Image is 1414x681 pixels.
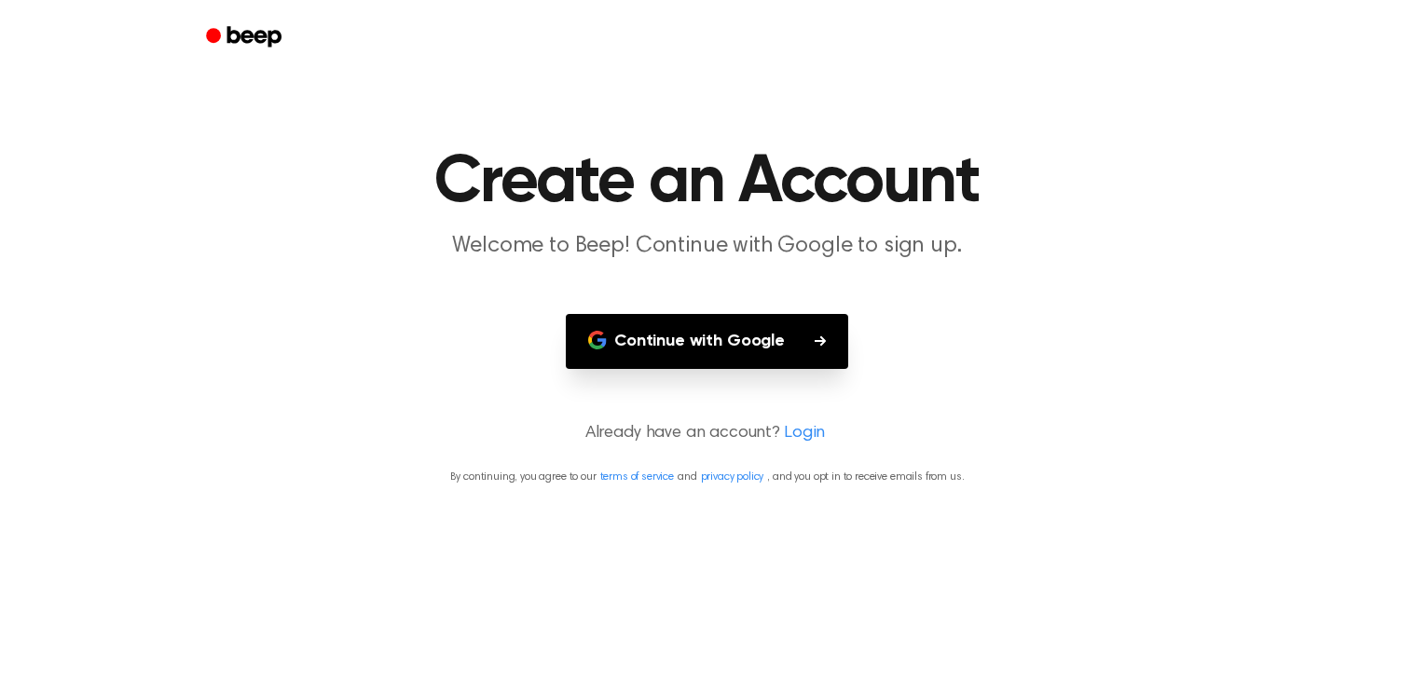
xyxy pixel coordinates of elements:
[22,421,1392,446] p: Already have an account?
[566,314,848,369] button: Continue with Google
[784,421,825,446] a: Login
[193,20,298,56] a: Beep
[350,231,1065,262] p: Welcome to Beep! Continue with Google to sign up.
[701,471,764,483] a: privacy policy
[600,471,674,483] a: terms of service
[22,469,1392,485] p: By continuing, you agree to our and , and you opt in to receive emails from us.
[230,149,1185,216] h1: Create an Account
